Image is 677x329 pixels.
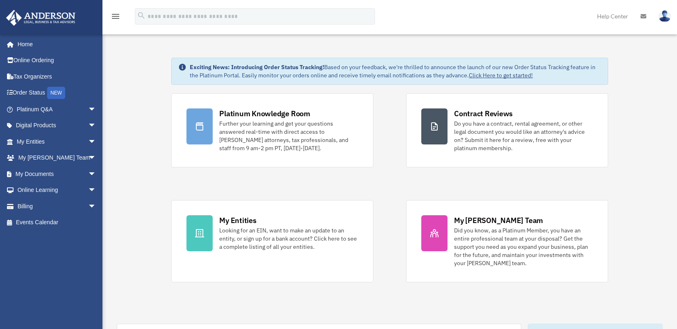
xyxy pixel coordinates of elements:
[219,108,310,119] div: Platinum Knowledge Room
[171,200,373,282] a: My Entities Looking for an EIN, want to make an update to an entity, or sign up for a bank accoun...
[454,119,593,152] div: Do you have a contract, rental agreement, or other legal document you would like an attorney's ad...
[6,117,109,134] a: Digital Productsarrow_drop_down
[6,198,109,214] a: Billingarrow_drop_down
[4,10,78,26] img: Anderson Advisors Platinum Portal
[137,11,146,20] i: search
[88,150,105,167] span: arrow_drop_down
[219,226,358,251] div: Looking for an EIN, want to make an update to an entity, or sign up for a bank account? Click her...
[219,215,256,225] div: My Entities
[88,101,105,118] span: arrow_drop_down
[469,72,533,79] a: Click Here to get started!
[219,119,358,152] div: Further your learning and get your questions answered real-time with direct access to [PERSON_NAM...
[454,215,543,225] div: My [PERSON_NAME] Team
[6,85,109,101] a: Order StatusNEW
[6,68,109,85] a: Tax Organizers
[171,93,373,167] a: Platinum Knowledge Room Further your learning and get your questions answered real-time with dire...
[88,117,105,134] span: arrow_drop_down
[406,200,608,282] a: My [PERSON_NAME] Team Did you know, as a Platinum Member, you have an entire professional team at...
[6,36,105,52] a: Home
[111,11,120,21] i: menu
[6,166,109,182] a: My Documentsarrow_drop_down
[88,133,105,150] span: arrow_drop_down
[190,63,324,71] strong: Exciting News: Introducing Order Status Tracking!
[47,87,65,99] div: NEW
[406,93,608,167] a: Contract Reviews Do you have a contract, rental agreement, or other legal document you would like...
[6,214,109,231] a: Events Calendar
[6,133,109,150] a: My Entitiesarrow_drop_down
[6,150,109,166] a: My [PERSON_NAME] Teamarrow_drop_down
[88,166,105,183] span: arrow_drop_down
[6,101,109,117] a: Platinum Q&Aarrow_drop_down
[6,52,109,69] a: Online Ordering
[6,182,109,198] a: Online Learningarrow_drop_down
[88,182,105,199] span: arrow_drop_down
[659,10,671,22] img: User Pic
[454,226,593,267] div: Did you know, as a Platinum Member, you have an entire professional team at your disposal? Get th...
[454,108,513,119] div: Contract Reviews
[111,14,120,21] a: menu
[190,63,601,79] div: Based on your feedback, we're thrilled to announce the launch of our new Order Status Tracking fe...
[88,198,105,215] span: arrow_drop_down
